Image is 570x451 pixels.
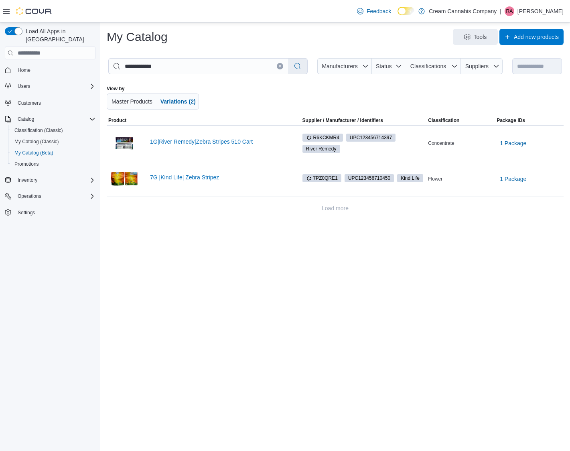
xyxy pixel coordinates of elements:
button: 1 Package [497,135,529,151]
span: Settings [18,209,35,216]
span: Catalog [14,114,95,124]
span: R6KCKMR4 [302,134,343,142]
span: Suppliers [465,63,489,69]
button: My Catalog (Beta) [8,147,99,158]
span: 1 Package [500,139,526,147]
div: Flower [426,174,495,184]
span: Master Products [112,98,152,105]
span: Operations [14,191,95,201]
button: Manufacturers [317,58,372,74]
button: Users [14,81,33,91]
span: My Catalog (Beta) [11,148,95,158]
button: Operations [14,191,45,201]
span: My Catalog (Classic) [14,138,59,145]
p: Cream Cannabis Company [429,6,497,16]
span: Home [18,67,30,73]
span: Classifications [410,63,446,69]
button: Customers [2,97,99,108]
a: Feedback [354,3,394,19]
span: Dark Mode [398,15,398,16]
span: Users [14,81,95,91]
span: UPC 123456714397 [350,134,392,141]
span: R6KCKMR4 [306,134,339,141]
span: Load more [322,204,349,212]
button: Operations [2,191,99,202]
span: Catalog [18,116,34,122]
span: Home [14,65,95,75]
a: Home [14,65,34,75]
a: 7G |Kind Life| Zebra Stripez [150,174,288,181]
span: Operations [18,193,41,199]
label: View by [107,85,124,92]
span: Status [376,63,392,69]
button: Variations (2) [157,93,199,110]
button: Catalog [14,114,37,124]
a: My Catalog (Beta) [11,148,57,158]
button: Users [2,81,99,92]
span: Promotions [11,159,95,169]
a: My Catalog (Classic) [11,137,62,146]
span: Promotions [14,161,39,167]
div: Concentrate [426,138,495,148]
button: Inventory [2,175,99,186]
span: Tools [474,33,487,41]
h1: My Catalog [107,29,168,45]
button: My Catalog (Classic) [8,136,99,147]
button: Clear input [277,63,283,69]
button: Load more [318,200,352,216]
span: UPC123456714397 [346,134,396,142]
img: 7G |Kind Life| Zebra Stripez [108,163,140,195]
button: 1 Package [497,171,529,187]
span: Load All Apps in [GEOGRAPHIC_DATA] [22,27,95,43]
span: 7PZ0QRE1 [306,175,338,182]
span: ra [506,6,513,16]
span: Variations (2) [160,98,196,105]
button: Master Products [107,93,157,110]
button: Status [372,58,405,74]
span: UPC123456710450 [345,174,394,182]
button: Classifications [405,58,461,74]
nav: Complex example [5,61,95,239]
span: Customers [14,98,95,108]
span: Manufacturers [322,63,357,69]
button: Inventory [14,175,41,185]
span: Kind Life [401,175,420,182]
a: Customers [14,98,44,108]
span: River Remedy [302,145,340,153]
img: 1G|River Remedy|Zebra Stripes 510 Cart [108,127,140,159]
a: Promotions [11,159,42,169]
button: Suppliers [461,58,503,74]
span: Settings [14,207,95,217]
input: Dark Mode [398,7,414,15]
span: Inventory [14,175,95,185]
button: Settings [2,207,99,218]
span: River Remedy [306,145,337,152]
span: 1 Package [500,175,526,183]
button: Promotions [8,158,99,170]
span: Customers [18,100,41,106]
span: Product [108,117,126,124]
span: UPC 123456710450 [348,175,390,182]
p: | [500,6,501,16]
img: Cova [16,7,52,15]
span: Classification (Classic) [11,126,95,135]
span: My Catalog (Classic) [11,137,95,146]
p: [PERSON_NAME] [517,6,564,16]
a: 1G|River Remedy|Zebra Stripes 510 Cart [150,138,288,145]
span: Classification (Classic) [14,127,63,134]
span: Classification [428,117,459,124]
button: Classification (Classic) [8,125,99,136]
span: Package IDs [497,117,525,124]
span: 7PZ0QRE1 [302,174,341,182]
span: Inventory [18,177,37,183]
span: Users [18,83,30,89]
div: Supplier / Manufacturer / Identifiers [302,117,383,124]
span: Supplier / Manufacturer / Identifiers [291,117,383,124]
a: Classification (Classic) [11,126,66,135]
span: Add new products [514,33,559,41]
button: Home [2,64,99,76]
button: Tools [453,29,498,45]
button: Add new products [499,29,564,45]
div: rachel acord [505,6,514,16]
span: Feedback [367,7,391,15]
